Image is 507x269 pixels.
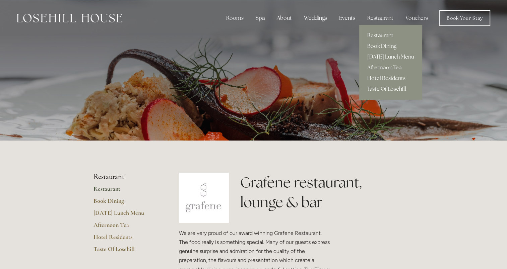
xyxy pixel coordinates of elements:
a: Taste Of Losehill [93,245,157,257]
div: Spa [250,11,270,25]
div: Rooms [221,11,249,25]
a: Book Dining [93,197,157,209]
div: About [271,11,297,25]
a: Vouchers [400,11,433,25]
a: [DATE] Lunch Menu [93,209,157,221]
a: Afternoon Tea [359,62,422,73]
div: Weddings [299,11,332,25]
a: Taste Of Losehill [359,84,422,94]
a: Afternoon Tea [93,221,157,233]
a: Restaurant [359,30,422,41]
img: Losehill House [17,14,122,22]
a: Restaurant [93,185,157,197]
a: Hotel Residents [359,73,422,84]
a: [DATE] Lunch Menu [359,52,422,62]
div: Events [334,11,361,25]
a: Hotel Residents [93,233,157,245]
div: Restaurant [362,11,399,25]
a: Book Your Stay [439,10,490,26]
a: Book Dining [359,41,422,52]
img: grafene.jpg [179,173,229,223]
h1: Grafene restaurant, lounge & bar [240,173,414,212]
li: Restaurant [93,173,157,181]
